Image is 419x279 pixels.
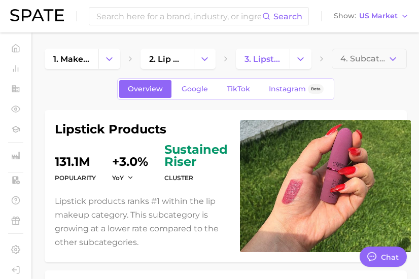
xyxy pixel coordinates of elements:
dt: cluster [164,172,228,184]
button: Change Category [290,49,311,69]
span: Instagram [269,85,306,93]
span: Show [334,13,356,19]
button: Change Category [98,49,120,69]
a: Log out. Currently logged in with e-mail david.lucas@loreal.com. [8,262,23,277]
a: 2. lip makeup [141,49,194,69]
button: 4. Subcategory [332,49,407,69]
button: ShowUS Market [331,10,411,23]
button: YoY [112,173,134,182]
dt: Popularity [55,172,96,184]
a: 1. makeup [45,49,98,69]
span: sustained riser [164,144,228,168]
dd: +3.0% [112,144,148,168]
span: 1. makeup [53,54,90,64]
span: Google [182,85,208,93]
a: Overview [119,80,171,98]
span: Search [273,12,302,21]
img: SPATE [10,9,64,21]
a: TikTok [218,80,259,98]
input: Search here for a brand, industry, or ingredient [95,8,262,25]
span: 3. lipstick products [245,54,281,64]
p: Lipstick products ranks #1 within the lip makeup category. This subcategory is growing at a lower... [55,194,228,250]
span: 2. lip makeup [149,54,186,64]
span: Overview [128,85,163,93]
a: 3. lipstick products [236,49,290,69]
h1: lipstick products [55,123,228,135]
span: US Market [359,13,398,19]
a: Google [173,80,217,98]
dd: 131.1m [55,144,96,168]
span: 4. Subcategory [340,54,388,63]
span: YoY [112,173,124,182]
button: Change Category [194,49,216,69]
span: TikTok [227,85,250,93]
a: InstagramBeta [260,80,332,98]
span: Beta [311,85,321,93]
